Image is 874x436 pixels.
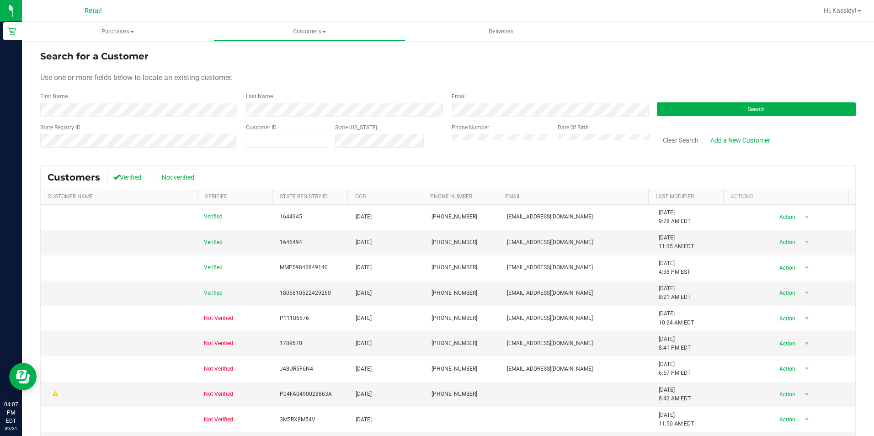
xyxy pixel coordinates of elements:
span: [EMAIL_ADDRESS][DOMAIN_NAME] [507,365,593,373]
span: Verified [204,289,223,298]
span: Not Verified [204,390,233,399]
button: Clear Search [657,133,704,148]
span: P11186576 [280,314,309,323]
span: [DATE] 8:41 PM EDT [659,335,691,352]
span: [EMAIL_ADDRESS][DOMAIN_NAME] [507,213,593,221]
label: Customer ID [246,123,277,132]
span: [DATE] 10:24 AM EDT [659,309,694,327]
span: Action [772,362,801,375]
span: Hi, Kassidy! [824,7,857,14]
span: Verified [204,263,223,272]
span: [DATE] 11:50 AM EDT [659,411,694,428]
span: Action [772,236,801,249]
span: [PHONE_NUMBER] [432,390,477,399]
span: Search for a Customer [40,51,149,62]
span: [DATE] [356,263,372,272]
span: Verified [204,238,223,247]
a: State Registry Id [280,193,328,200]
span: [PHONE_NUMBER] [432,365,477,373]
span: [DATE] [356,314,372,323]
a: Customers [213,22,405,41]
span: Not Verified [204,415,233,424]
label: Phone Number [452,123,489,132]
span: [PHONE_NUMBER] [432,314,477,323]
span: select [801,362,813,375]
div: Warning - Level 1 [51,390,59,399]
span: Not Verified [204,314,233,323]
a: Deliveries [405,22,597,41]
a: Phone Number [430,193,472,200]
span: 1646494 [280,238,302,247]
label: State [US_STATE] [335,123,377,132]
span: Customers [48,172,100,183]
span: [EMAIL_ADDRESS][DOMAIN_NAME] [507,289,593,298]
label: Last Name [246,92,273,101]
span: [DATE] 4:38 PM EST [659,259,690,276]
button: Verified [107,170,147,185]
span: select [801,413,813,426]
span: [DATE] 8:21 AM EDT [659,284,691,302]
span: [DATE] [356,415,372,424]
span: Not Verified [204,339,233,348]
span: [DATE] [356,289,372,298]
span: [EMAIL_ADDRESS][DOMAIN_NAME] [507,314,593,323]
label: Email [452,92,466,101]
span: 1644945 [280,213,302,221]
label: Date Of Birth [558,123,589,132]
span: 1789670 [280,339,302,348]
span: [DATE] [356,238,372,247]
span: [DATE] [356,213,372,221]
div: Actions [730,193,845,200]
span: Action [772,211,801,223]
label: State Registry ID [40,123,80,132]
span: [PHONE_NUMBER] [432,339,477,348]
label: First Name [40,92,68,101]
span: select [801,211,813,223]
span: [EMAIL_ADDRESS][DOMAIN_NAME] [507,263,593,272]
span: Retail [85,7,102,15]
span: Purchases [22,27,213,36]
a: DOB [355,193,366,200]
span: [PHONE_NUMBER] [432,263,477,272]
span: [PHONE_NUMBER] [432,213,477,221]
a: Add a New Customer [704,133,776,148]
button: Not verified [156,170,200,185]
inline-svg: Retail [7,27,16,36]
span: [DATE] [356,365,372,373]
span: [PHONE_NUMBER] [432,289,477,298]
span: P04FA0490028863A [280,390,332,399]
button: Search [657,102,856,116]
span: Action [772,312,801,325]
span: select [801,261,813,274]
span: [DATE] 8:42 AM EDT [659,386,691,403]
span: Action [772,287,801,299]
span: Search [748,106,765,112]
p: 09/21 [4,425,18,432]
span: Verified [204,213,223,221]
span: select [801,287,813,299]
span: Not Verified [204,365,233,373]
span: [EMAIL_ADDRESS][DOMAIN_NAME] [507,339,593,348]
p: 04:07 PM EDT [4,400,18,425]
span: [PHONE_NUMBER] [432,238,477,247]
span: Action [772,413,801,426]
span: 1805810522429260 [280,289,331,298]
a: Purchases [22,22,213,41]
span: select [801,337,813,350]
span: [DATE] 9:28 AM EDT [659,208,691,226]
a: Last Modified [655,193,694,200]
span: [DATE] 11:35 AM EDT [659,234,694,251]
a: Verified [205,193,228,200]
span: select [801,236,813,249]
span: Action [772,388,801,401]
a: Customer Name [48,193,93,200]
a: Email [505,193,521,200]
iframe: Resource center [9,363,37,390]
span: Deliveries [476,27,526,36]
span: 3M5RX8M54V [280,415,315,424]
span: [DATE] [356,339,372,348]
span: Action [772,337,801,350]
span: [DATE] 6:57 PM EDT [659,360,691,378]
span: select [801,312,813,325]
span: J48UR5F6N4 [280,365,313,373]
